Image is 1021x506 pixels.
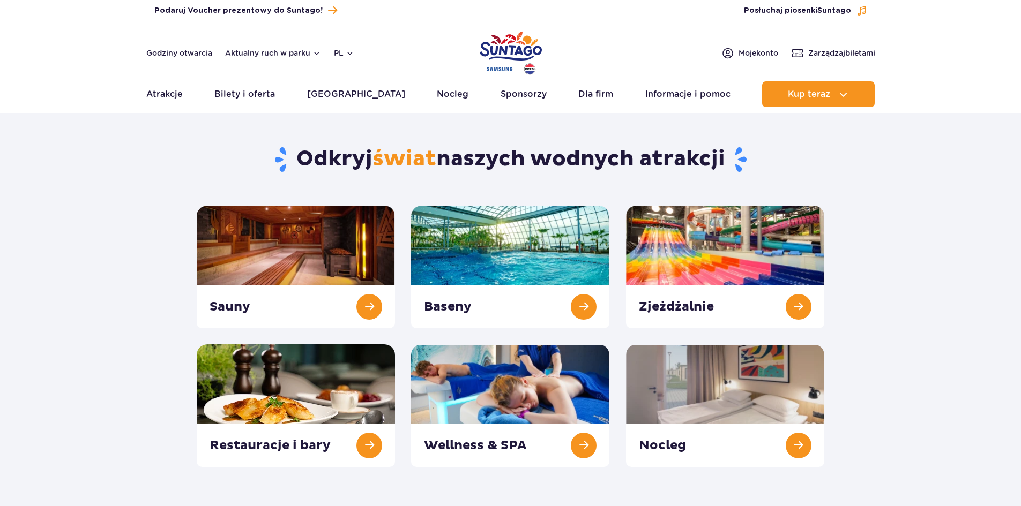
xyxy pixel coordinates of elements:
button: Aktualny ruch w parku [225,49,321,57]
span: Zarządzaj biletami [808,48,875,58]
span: Suntago [817,7,851,14]
a: Zarządzajbiletami [791,47,875,59]
h1: Odkryj naszych wodnych atrakcji [197,146,824,173]
a: Atrakcje [146,81,183,107]
button: Kup teraz [762,81,875,107]
a: Podaruj Voucher prezentowy do Suntago! [154,3,337,18]
button: Posłuchaj piosenkiSuntago [744,5,867,16]
a: Park of Poland [480,27,542,76]
a: Dla firm [578,81,613,107]
a: Nocleg [437,81,468,107]
a: Sponsorzy [501,81,547,107]
a: Bilety i oferta [214,81,275,107]
span: Podaruj Voucher prezentowy do Suntago! [154,5,323,16]
a: Informacje i pomoc [645,81,731,107]
a: Godziny otwarcia [146,48,212,58]
span: świat [372,146,436,172]
span: Moje konto [739,48,778,58]
span: Kup teraz [788,89,830,99]
button: pl [334,48,354,58]
a: Mojekonto [721,47,778,59]
a: [GEOGRAPHIC_DATA] [307,81,405,107]
span: Posłuchaj piosenki [744,5,851,16]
